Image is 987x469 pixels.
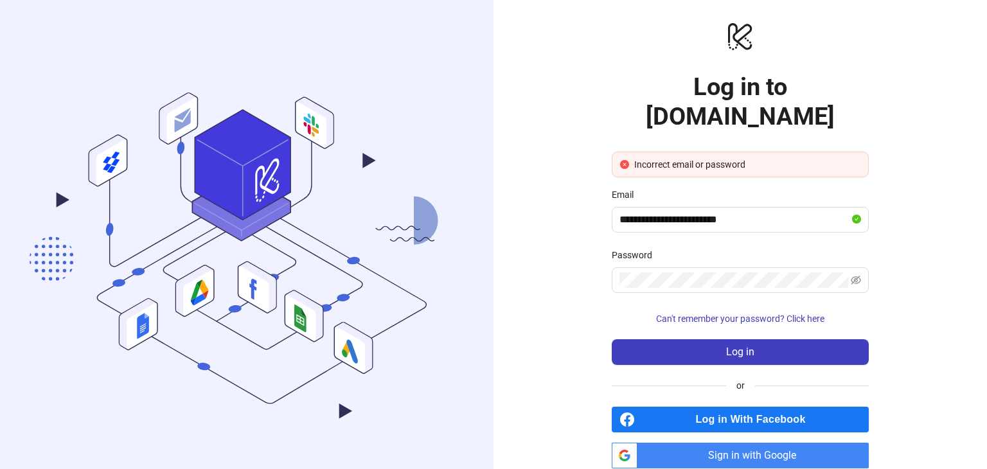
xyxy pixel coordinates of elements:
h1: Log in to [DOMAIN_NAME] [612,72,869,131]
input: Email [619,212,849,227]
span: Can't remember your password? Click here [656,314,824,324]
span: Log in [726,346,754,358]
span: Log in With Facebook [640,407,869,432]
a: Log in With Facebook [612,407,869,432]
a: Sign in with Google [612,443,869,468]
span: eye-invisible [851,275,861,285]
label: Password [612,248,661,262]
button: Log in [612,339,869,365]
button: Can't remember your password? Click here [612,308,869,329]
span: or [726,378,755,393]
label: Email [612,188,642,202]
div: Incorrect email or password [634,157,860,172]
a: Can't remember your password? Click here [612,314,869,324]
span: close-circle [620,160,629,169]
span: Sign in with Google [643,443,869,468]
input: Password [619,272,848,288]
